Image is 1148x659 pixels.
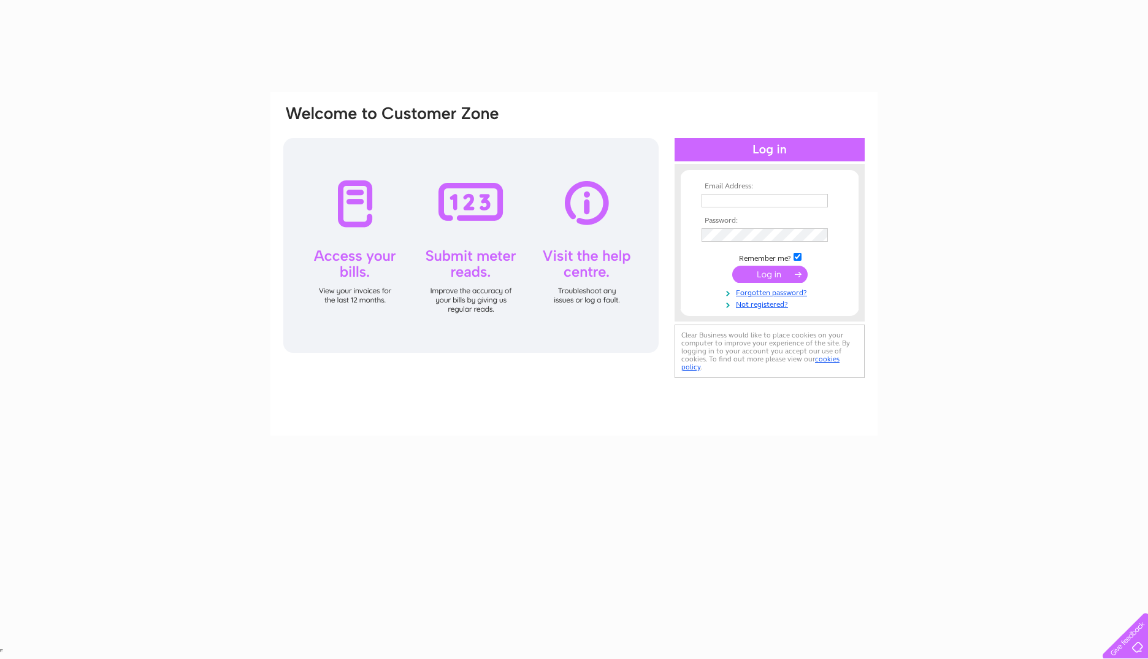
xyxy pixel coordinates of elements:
[702,286,841,298] a: Forgotten password?
[698,217,841,225] th: Password:
[698,182,841,191] th: Email Address:
[702,298,841,309] a: Not registered?
[698,251,841,263] td: Remember me?
[681,355,840,371] a: cookies policy
[732,266,808,283] input: Submit
[675,325,865,378] div: Clear Business would like to place cookies on your computer to improve your experience of the sit...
